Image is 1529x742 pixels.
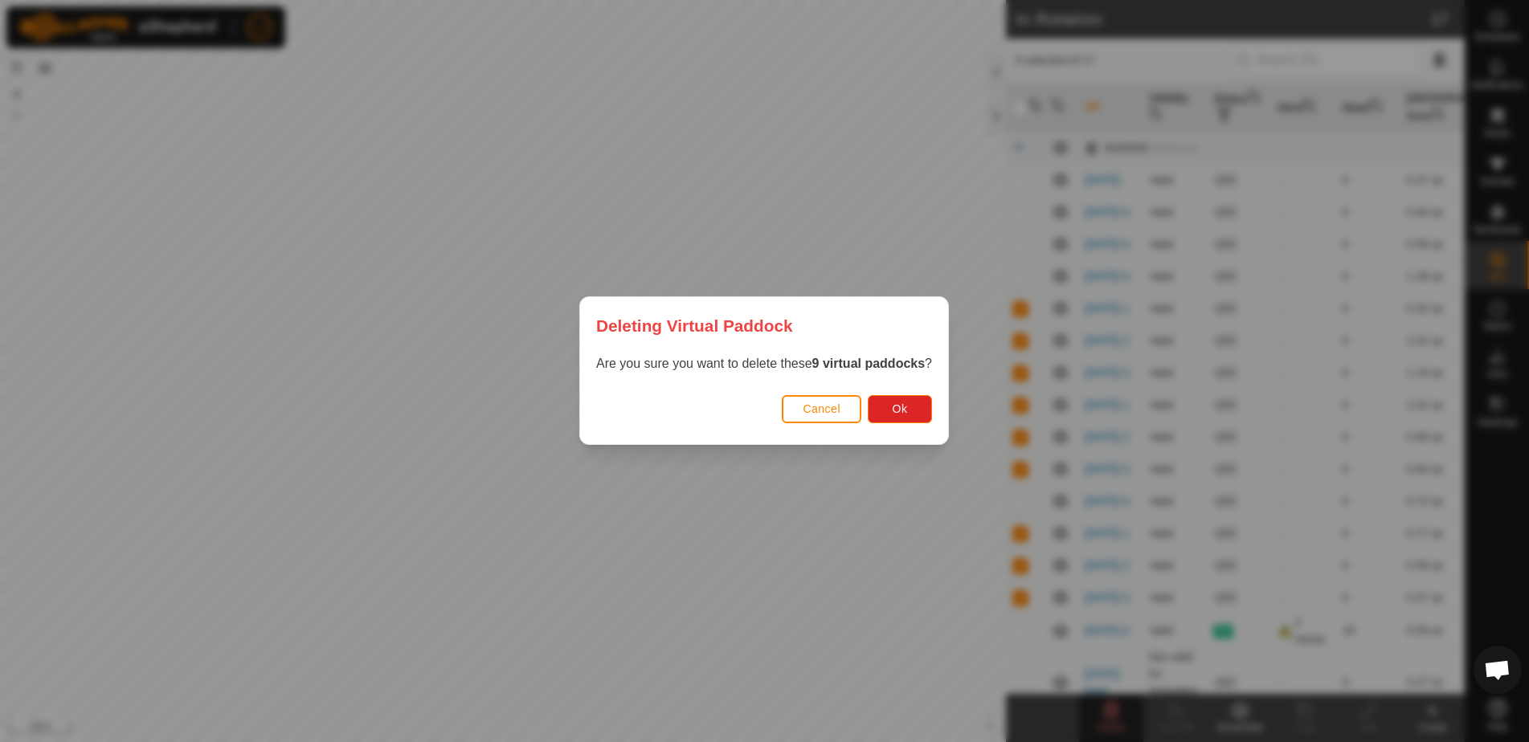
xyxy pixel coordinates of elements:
[783,395,862,423] button: Cancel
[812,357,926,371] strong: 9 virtual paddocks
[1474,646,1522,694] div: Open chat
[893,403,908,416] span: Ok
[596,357,932,371] span: Are you sure you want to delete these ?
[869,395,933,423] button: Ok
[596,313,793,338] span: Deleting Virtual Paddock
[803,403,841,416] span: Cancel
